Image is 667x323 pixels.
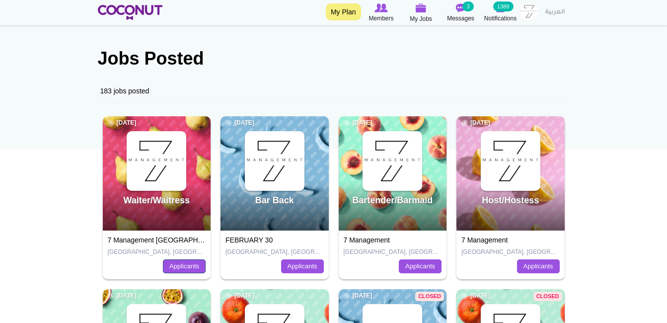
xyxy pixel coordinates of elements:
span: Closed [415,292,444,301]
small: 3 [462,1,473,11]
p: [GEOGRAPHIC_DATA], [GEOGRAPHIC_DATA] [344,248,442,256]
a: Waiter/Waitress [123,195,190,205]
span: [DATE] [461,119,490,127]
span: [DATE] [344,119,372,127]
a: Applicants [517,259,560,273]
span: [DATE] [461,292,490,300]
span: Notifications [484,13,517,23]
img: 7 Management Dubai [364,132,421,190]
p: [GEOGRAPHIC_DATA], [GEOGRAPHIC_DATA] [108,248,206,256]
a: Host/Hostess [482,195,539,205]
span: Members [369,13,393,23]
a: Applicants [163,259,206,273]
a: 7 Management [344,236,390,244]
a: My Plan [326,3,361,20]
img: Browse Members [374,3,387,12]
a: Bar Back [255,195,294,205]
p: [GEOGRAPHIC_DATA], [GEOGRAPHIC_DATA] [225,248,324,256]
span: Messages [447,13,474,23]
img: My Jobs [416,3,427,12]
img: Home [98,5,163,20]
a: Applicants [281,259,324,273]
span: [DATE] [225,292,254,300]
a: Notifications Notifications 1389 [481,2,520,23]
span: [DATE] [344,292,372,300]
span: Closed [533,292,562,301]
img: 7 Management Dubai [246,132,303,190]
span: [DATE] [108,119,137,127]
span: My Jobs [410,14,432,24]
a: Browse Members Members [362,2,401,23]
img: 7 Management Dubai [128,132,185,190]
a: 7 Management [GEOGRAPHIC_DATA] [108,236,228,244]
span: [DATE] [108,292,137,300]
span: [DATE] [225,119,254,127]
img: Messages [456,3,466,12]
a: العربية [540,2,570,22]
img: 7 Management Dubai [482,132,539,190]
div: 183 jobs posted [98,79,570,104]
small: 1389 [493,1,513,11]
a: Messages Messages 3 [441,2,481,23]
a: My Jobs My Jobs [401,2,441,24]
a: Applicants [399,259,442,273]
a: 7 Management [461,236,508,244]
a: Bartender/Barmaid [352,195,433,205]
h1: Jobs Posted [98,49,570,69]
p: [GEOGRAPHIC_DATA], [GEOGRAPHIC_DATA] [461,248,560,256]
a: FEBRUARY 30 [225,236,273,244]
